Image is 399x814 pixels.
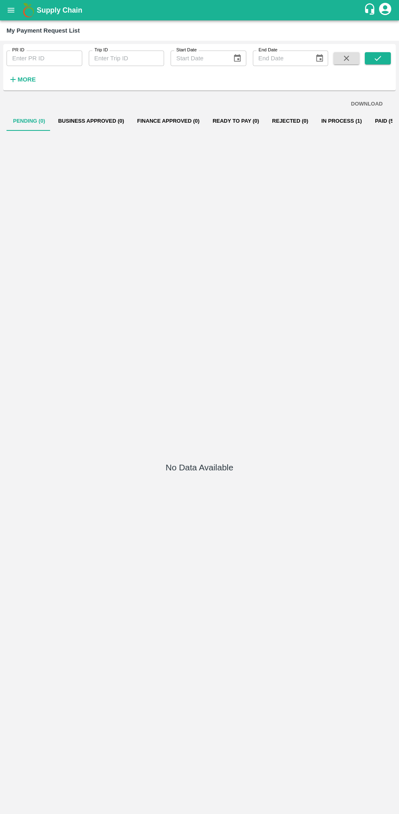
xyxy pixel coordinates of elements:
[131,111,206,131] button: Finance Approved (0)
[206,111,265,131] button: Ready To Pay (0)
[18,76,36,83] strong: More
[7,25,80,36] div: My Payment Request List
[7,73,38,86] button: More
[312,51,327,66] button: Choose date
[259,47,277,53] label: End Date
[315,111,368,131] button: In Process (1)
[176,47,197,53] label: Start Date
[265,111,315,131] button: Rejected (0)
[89,51,164,66] input: Enter Trip ID
[37,6,82,14] b: Supply Chain
[230,51,245,66] button: Choose date
[378,2,392,19] div: account of current user
[348,97,386,111] button: DOWNLOAD
[37,4,364,16] a: Supply Chain
[364,3,378,18] div: customer-support
[166,462,233,473] h5: No Data Available
[12,47,24,53] label: PR ID
[52,111,131,131] button: Business Approved (0)
[171,51,226,66] input: Start Date
[2,1,20,20] button: open drawer
[7,111,52,131] button: Pending (0)
[253,51,309,66] input: End Date
[20,2,37,18] img: logo
[7,51,82,66] input: Enter PR ID
[94,47,108,53] label: Trip ID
